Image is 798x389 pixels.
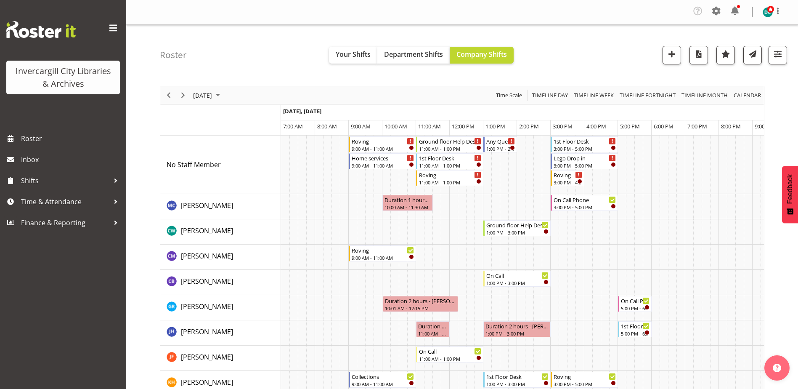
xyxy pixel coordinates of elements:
div: 11:00 AM - 12:00 PM [418,330,448,337]
span: Feedback [786,174,794,204]
div: Chamique Mamolo"s event - Roving Begin From Wednesday, September 10, 2025 at 9:00:00 AM GMT+12:00... [349,245,416,261]
div: Chris Broad"s event - On Call Begin From Wednesday, September 10, 2025 at 1:00:00 PM GMT+12:00 En... [483,271,551,287]
td: Aurora Catu resource [160,194,281,219]
div: Joanne Forbes"s event - On Call Begin From Wednesday, September 10, 2025 at 11:00:00 AM GMT+12:00... [416,346,483,362]
button: Timeline Day [531,90,570,101]
div: Kaela Harley"s event - 1st Floor Desk Begin From Wednesday, September 10, 2025 at 1:00:00 PM GMT+... [483,372,551,388]
div: Kaela Harley"s event - Roving Begin From Wednesday, September 10, 2025 at 3:00:00 PM GMT+12:00 En... [551,372,618,388]
div: 3:00 PM - 5:00 PM [554,204,616,210]
div: 1:00 PM - 2:00 PM [486,145,515,152]
span: Your Shifts [336,50,371,59]
span: 1:00 PM [485,123,505,130]
div: Aurora Catu"s event - Duration 1 hours - Aurora Catu Begin From Wednesday, September 10, 2025 at ... [382,195,433,211]
td: Jillian Hunter resource [160,320,281,346]
div: 1st Floor Desk [554,137,616,145]
div: Roving [352,137,414,145]
div: 3:00 PM - 5:00 PM [554,162,616,169]
span: 4:00 PM [586,123,606,130]
span: Department Shifts [384,50,443,59]
span: 8:00 AM [317,123,337,130]
div: Home services [352,154,414,162]
div: Collections [352,372,414,381]
div: No Staff Member"s event - Roving Begin From Wednesday, September 10, 2025 at 11:00:00 AM GMT+12:0... [416,170,483,186]
div: Ground floor Help Desk [419,137,481,145]
span: Finance & Reporting [21,216,109,229]
button: Filter Shifts [769,46,787,64]
div: Roving [554,171,582,179]
span: 9:00 PM [755,123,774,130]
span: Inbox [21,153,122,166]
button: Download a PDF of the roster for the current day [689,46,708,64]
td: Grace Roscoe-Squires resource [160,295,281,320]
div: 9:00 AM - 11:00 AM [352,145,414,152]
button: Previous [163,90,175,101]
span: [PERSON_NAME] [181,201,233,210]
button: Next [178,90,189,101]
span: Timeline Fortnight [619,90,676,101]
div: 11:00 AM - 1:00 PM [419,355,481,362]
span: Shifts [21,174,109,187]
button: Company Shifts [450,47,514,64]
div: 3:00 PM - 5:00 PM [554,145,616,152]
div: 3:00 PM - 4:00 PM [554,179,582,186]
div: Invercargill City Libraries & Archives [15,65,111,90]
div: No Staff Member"s event - Any Questions Begin From Wednesday, September 10, 2025 at 1:00:00 PM GM... [483,136,517,152]
button: Your Shifts [329,47,377,64]
span: [PERSON_NAME] [181,226,233,235]
div: Duration 2 hours - [PERSON_NAME] [485,322,549,330]
div: 1st Floor Desk [486,372,549,381]
td: Joanne Forbes resource [160,346,281,371]
span: 11:00 AM [418,123,441,130]
button: Month [732,90,763,101]
a: [PERSON_NAME] [181,226,233,236]
span: [DATE], [DATE] [283,107,321,115]
div: No Staff Member"s event - Roving Begin From Wednesday, September 10, 2025 at 3:00:00 PM GMT+12:00... [551,170,584,186]
div: 1:00 PM - 3:00 PM [486,280,549,286]
div: Jillian Hunter"s event - Duration 1 hours - Jillian Hunter Begin From Wednesday, September 10, 20... [416,321,450,337]
div: Aurora Catu"s event - On Call Phone Begin From Wednesday, September 10, 2025 at 3:00:00 PM GMT+12... [551,195,618,211]
span: 12:00 PM [452,123,475,130]
span: Roster [21,132,122,145]
div: No Staff Member"s event - 1st Floor Desk Begin From Wednesday, September 10, 2025 at 3:00:00 PM G... [551,136,618,152]
button: Timeline Week [573,90,615,101]
img: help-xxl-2.png [773,364,781,372]
div: Duration 1 hours - [PERSON_NAME] [418,322,448,330]
span: 3:00 PM [553,123,573,130]
div: Previous [162,86,176,104]
div: Grace Roscoe-Squires"s event - Duration 2 hours - Grace Roscoe-Squires Begin From Wednesday, Sept... [383,296,458,312]
span: [PERSON_NAME] [181,302,233,311]
div: 9:00 AM - 11:00 AM [352,162,414,169]
span: 5:00 PM [620,123,640,130]
span: Timeline Week [573,90,615,101]
span: 10:00 AM [384,123,407,130]
span: [PERSON_NAME] [181,251,233,261]
button: Fortnight [618,90,677,101]
a: [PERSON_NAME] [181,276,233,286]
span: Time Scale [495,90,523,101]
a: [PERSON_NAME] [181,251,233,261]
span: 8:00 PM [721,123,741,130]
span: [DATE] [192,90,213,101]
button: Timeline Month [680,90,729,101]
span: Company Shifts [456,50,507,59]
div: Next [176,86,190,104]
td: No Staff Member resource [160,136,281,194]
div: Roving [352,246,414,254]
div: 1:00 PM - 3:00 PM [486,381,549,387]
button: Highlight an important date within the roster. [716,46,735,64]
div: 11:00 AM - 1:00 PM [419,145,481,152]
div: Any Questions [486,137,515,145]
a: [PERSON_NAME] [181,327,233,337]
div: 1:00 PM - 3:00 PM [486,229,549,236]
td: Chris Broad resource [160,270,281,295]
span: [PERSON_NAME] [181,378,233,387]
span: 6:00 PM [654,123,673,130]
div: No Staff Member"s event - 1st Floor Desk Begin From Wednesday, September 10, 2025 at 11:00:00 AM ... [416,153,483,169]
a: [PERSON_NAME] [181,200,233,210]
a: [PERSON_NAME] [181,352,233,362]
span: 2:00 PM [519,123,539,130]
span: Timeline Month [681,90,729,101]
button: Send a list of all shifts for the selected filtered period to all rostered employees. [743,46,762,64]
img: donald-cunningham11616.jpg [763,7,773,17]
